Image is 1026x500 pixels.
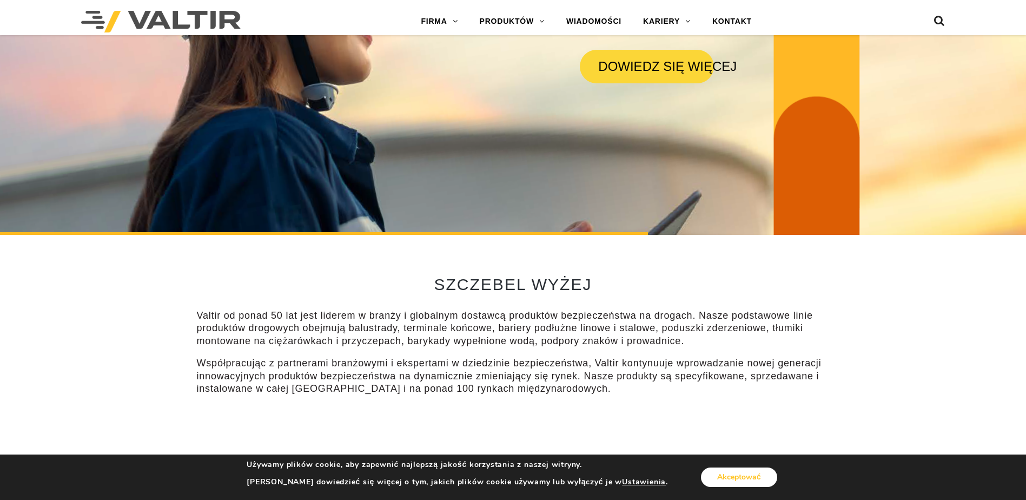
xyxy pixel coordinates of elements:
p: Używamy plików cookie, aby zapewnić najlepszą jakość korzystania z naszej witryny. [247,460,668,470]
h2: SZCZEBEL WYŻEJ [197,275,830,293]
a: KARIERY [632,11,701,32]
button: Ustawienia [622,477,666,487]
a: FIRMA [410,11,468,32]
a: PRODUKTÓW [469,11,555,32]
a: KONTAKT [701,11,763,32]
font: [PERSON_NAME] dowiedzieć się więcej o tym, jakich plików cookie używamy lub wyłączyć je w [247,477,622,487]
p: Valtir od ponad 50 lat jest liderem w branży i globalnym dostawcą produktów bezpieczeństwa na dro... [197,310,830,347]
font: . [666,477,668,487]
img: Valtir powiedział: [81,11,241,32]
a: DOWIEDZ SIĘ WIĘCEJ [580,50,714,83]
p: Współpracując z partnerami branżowymi i ekspertami w dziedzinie bezpieczeństwa, Valtir kontynuuje... [197,357,830,395]
button: Akceptować [701,468,777,487]
a: WIADOMOŚCI [555,11,632,32]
